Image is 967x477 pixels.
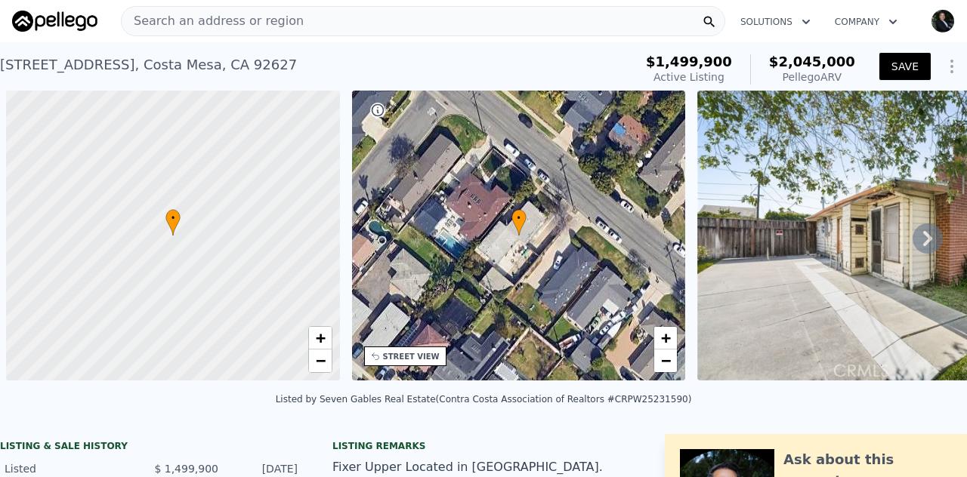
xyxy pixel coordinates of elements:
[276,394,692,405] div: Listed by Seven Gables Real Estate (Contra Costa Association of Realtors #CRPW25231590)
[122,12,304,30] span: Search an address or region
[511,209,527,235] div: •
[315,351,325,370] span: −
[646,54,732,69] span: $1,499,900
[654,349,677,372] a: Zoom out
[728,8,823,35] button: Solutions
[332,440,635,452] div: Listing remarks
[654,327,677,349] a: Zoom in
[653,71,724,83] span: Active Listing
[154,463,218,475] span: $ 1,499,900
[937,51,967,82] button: Show Options
[879,53,931,80] button: SAVE
[315,328,325,347] span: +
[661,351,671,370] span: −
[165,211,181,225] span: •
[931,9,955,33] img: avatar
[5,461,139,476] div: Listed
[12,11,97,32] img: Pellego
[165,209,181,235] div: •
[309,327,332,349] a: Zoom in
[823,8,910,35] button: Company
[511,211,527,225] span: •
[769,69,855,85] div: Pellego ARV
[769,54,855,69] span: $2,045,000
[661,328,671,347] span: +
[309,349,332,372] a: Zoom out
[230,461,298,476] div: [DATE]
[383,351,440,362] div: STREET VIEW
